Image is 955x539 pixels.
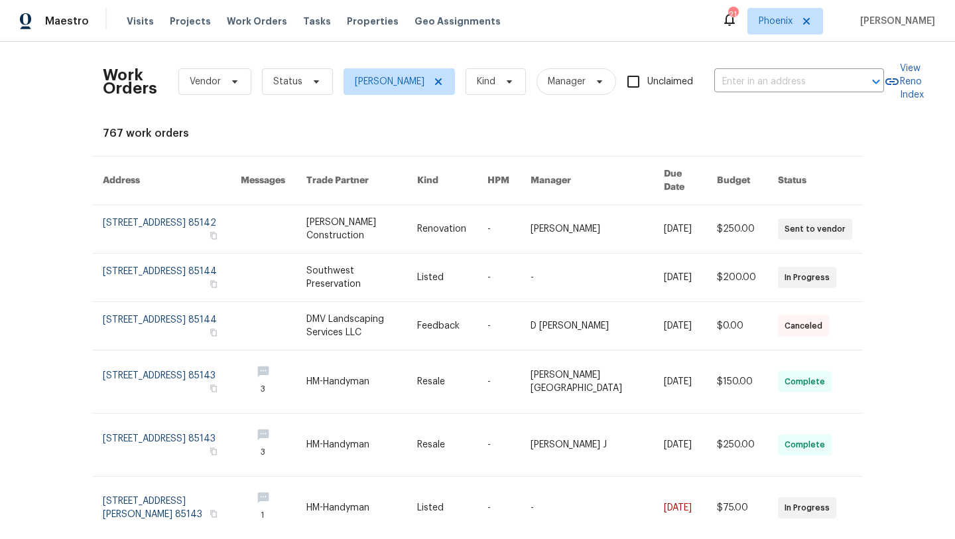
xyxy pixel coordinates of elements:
span: Tasks [303,17,331,26]
span: Geo Assignments [414,15,501,28]
td: Resale [407,414,477,477]
span: [PERSON_NAME] [355,75,424,88]
td: Renovation [407,205,477,254]
td: [PERSON_NAME] [520,205,654,254]
span: Unclaimed [647,75,693,89]
span: [PERSON_NAME] [855,15,935,28]
span: Visits [127,15,154,28]
button: Open [867,72,885,91]
th: Kind [407,157,477,205]
td: - [477,350,520,414]
span: Phoenix [759,15,793,28]
span: Maestro [45,15,89,28]
td: [PERSON_NAME] J [520,414,654,477]
th: Due Date [653,157,706,205]
span: Work Orders [227,15,287,28]
h2: Work Orders [103,68,157,95]
span: Properties [347,15,399,28]
button: Copy Address [208,278,220,290]
div: 767 work orders [103,127,852,140]
th: Status [767,157,863,205]
td: [PERSON_NAME][GEOGRAPHIC_DATA] [520,350,654,414]
td: D [PERSON_NAME] [520,302,654,350]
td: - [477,254,520,302]
th: Trade Partner [296,157,407,205]
th: Address [92,157,230,205]
input: Enter in an address [714,72,847,92]
button: Copy Address [208,327,220,339]
a: View Reno Index [884,62,924,102]
td: - [477,205,520,254]
span: Vendor [190,75,221,88]
td: Southwest Preservation [296,254,407,302]
div: 21 [728,8,737,21]
td: - [477,302,520,350]
button: Copy Address [208,508,220,520]
td: HM-Handyman [296,414,407,477]
span: Manager [548,75,586,88]
td: Resale [407,350,477,414]
button: Copy Address [208,382,220,394]
span: Projects [170,15,211,28]
th: HPM [477,157,520,205]
td: DMV Landscaping Services LLC [296,302,407,350]
button: Copy Address [208,445,220,457]
td: - [520,254,654,302]
span: Kind [477,75,495,88]
td: - [477,414,520,477]
th: Messages [230,157,296,205]
td: [PERSON_NAME] Construction [296,205,407,254]
button: Copy Address [208,230,220,242]
th: Manager [520,157,654,205]
span: Status [273,75,302,88]
td: HM-Handyman [296,350,407,414]
td: Feedback [407,302,477,350]
td: Listed [407,254,477,302]
th: Budget [706,157,767,205]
